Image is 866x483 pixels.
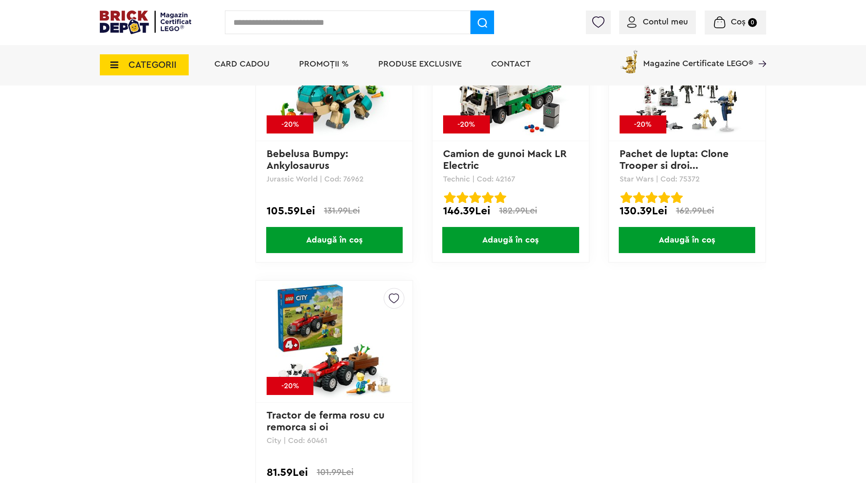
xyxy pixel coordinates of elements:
a: Adaugă în coș [433,227,589,253]
span: 101.99Lei [317,468,353,477]
div: -20% [443,115,490,133]
img: Evaluare cu stele [469,192,481,203]
img: Evaluare cu stele [494,192,506,203]
span: Adaugă în coș [619,227,755,253]
small: 0 [748,18,757,27]
div: -20% [620,115,666,133]
a: Camion de gunoi Mack LR Electric [443,149,569,171]
img: Evaluare cu stele [671,192,683,203]
a: PROMOȚII % [299,60,349,68]
a: Tractor de ferma rosu cu remorca si oi [267,411,388,432]
p: Technic | Cod: 42167 [443,175,578,183]
img: Evaluare cu stele [457,192,468,203]
span: 81.59Lei [267,467,308,478]
img: Evaluare cu stele [620,192,632,203]
a: Adaugă în coș [256,227,412,253]
a: Pachet de lupta: Clone Trooper si droi... [620,149,731,171]
span: 162.99Lei [676,206,714,215]
span: 131.99Lei [324,206,360,215]
div: -20% [267,115,313,133]
a: Contact [491,60,531,68]
span: Adaugă în coș [266,227,403,253]
a: Adaugă în coș [609,227,765,253]
p: Star Wars | Cod: 75372 [620,175,755,183]
a: Bebelusa Bumpy: Ankylosaurus [267,149,351,171]
span: 105.59Lei [267,206,315,216]
p: City | Cod: 60461 [267,437,402,444]
img: Evaluare cu stele [646,192,658,203]
img: Evaluare cu stele [482,192,494,203]
a: Contul meu [627,18,688,26]
img: Evaluare cu stele [658,192,670,203]
span: Coș [731,18,746,26]
span: 130.39Lei [620,206,667,216]
span: Magazine Certificate LEGO® [643,48,753,68]
div: -20% [267,377,313,395]
p: Jurassic World | Cod: 76962 [267,175,402,183]
a: Magazine Certificate LEGO® [753,48,766,57]
span: CATEGORII [128,60,176,69]
span: Contul meu [643,18,688,26]
img: Evaluare cu stele [444,192,456,203]
span: 146.39Lei [443,206,490,216]
a: Card Cadou [214,60,270,68]
a: Produse exclusive [378,60,462,68]
span: 182.99Lei [499,206,537,215]
img: Evaluare cu stele [633,192,645,203]
img: Tractor de ferma rosu cu remorca si oi [275,283,393,400]
span: Adaugă în coș [442,227,579,253]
